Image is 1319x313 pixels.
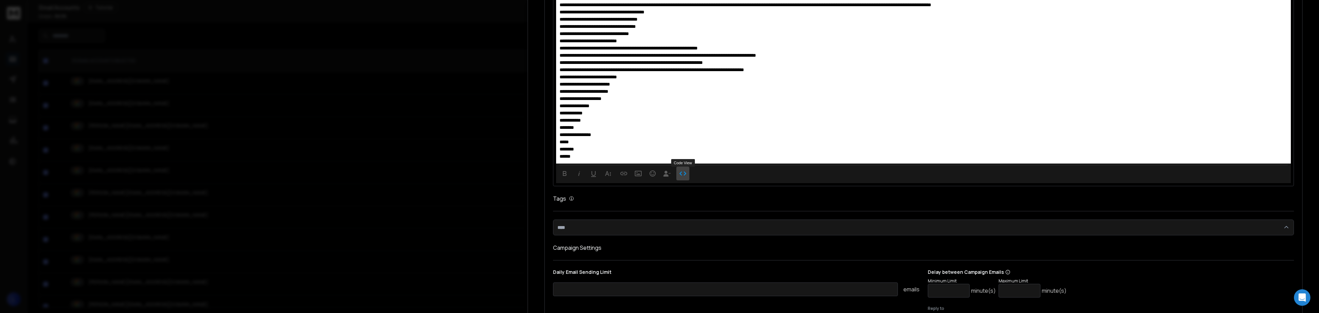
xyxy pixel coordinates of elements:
p: Daily Email Sending Limit [553,269,920,278]
div: Code View [671,159,695,167]
h1: Tags [553,194,566,203]
p: Minimum Limit [928,278,996,284]
p: Delay between Campaign Emails [928,269,1067,276]
p: minute(s) [1042,287,1067,295]
p: Maximum Limit [999,278,1067,284]
h1: Campaign Settings [553,244,1294,252]
div: Open Intercom Messenger [1294,289,1310,306]
p: minute(s) [971,287,996,295]
p: emails [903,285,920,293]
label: Reply to [928,306,1294,311]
